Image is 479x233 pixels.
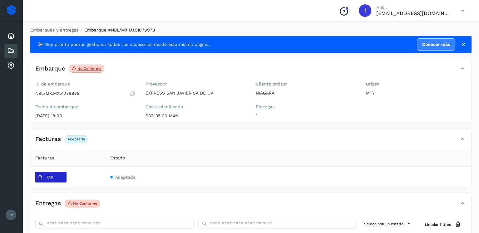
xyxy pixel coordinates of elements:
p: XML [47,175,54,179]
p: EXPRESS SAN JAVIER SA DE CV [146,90,246,96]
div: FacturasAceptada [30,134,471,149]
label: Cliente emisor [256,81,356,87]
div: Embarques [4,44,17,58]
span: Aceptada [115,175,136,180]
p: Aceptada [67,137,85,141]
label: ID de embarque [35,81,136,87]
button: XML [35,172,67,182]
nav: breadcrumb [30,27,472,33]
div: Inicio [4,29,17,43]
p: No conforme [77,66,101,71]
span: Estado [110,155,125,161]
h4: Entregas [35,200,61,207]
p: MTY [366,90,466,96]
h4: Embarque [35,65,65,72]
label: Origen [366,81,466,87]
button: Limpiar filtros [420,219,466,230]
button: Selecciona un estado [362,219,415,229]
div: Cuentas por cobrar [4,59,17,73]
label: Proveedor [146,81,246,87]
h4: Facturas [35,136,61,143]
span: ✨ Muy pronto podrás gestionar todos tus accesorios desde esta misma página. [37,41,210,48]
p: 1 [256,113,356,119]
span: Limpiar filtros [425,222,451,227]
p: $32,135.00 MXN [146,113,246,119]
a: Conocer más [417,38,455,51]
div: EntregasNo conforme [30,198,471,214]
label: Fecha de embarque [35,104,136,109]
p: Hola, [376,5,451,10]
p: [DATE] 18:00 [35,113,136,119]
p: facturacion@expresssanjavier.com [376,10,451,16]
label: Costo planificado [146,104,246,109]
p: No conforme [73,201,97,206]
p: NBL/MX.MX51079978 [35,91,80,96]
div: EmbarqueNo conforme [30,63,471,79]
a: Embarques y entregas [30,27,78,32]
p: NIAGARA [256,90,356,96]
span: Embarque #NBL/MX.MX51079978 [84,27,155,32]
span: Facturas [35,155,54,161]
label: Entregas [256,104,356,109]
